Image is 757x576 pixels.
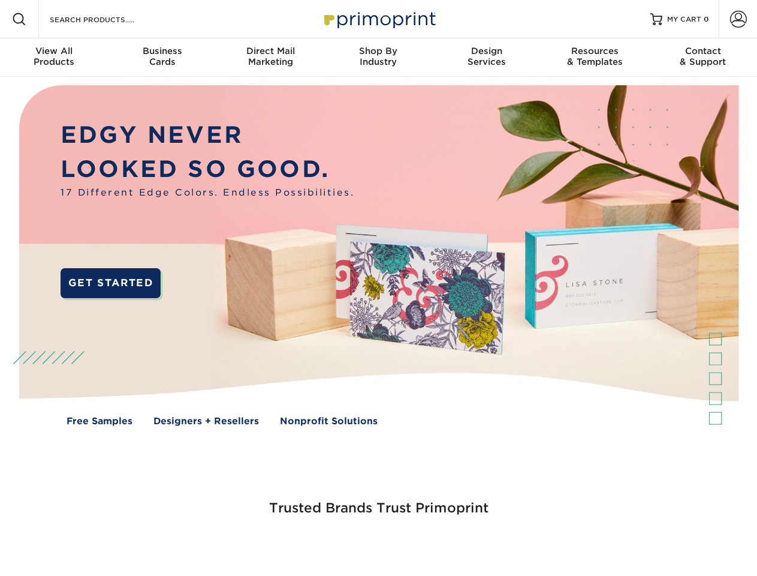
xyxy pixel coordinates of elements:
a: Direct MailMarketing [216,38,324,77]
span: MY CART [667,14,701,25]
div: Industry [324,46,432,67]
div: & Support [649,46,757,67]
input: SEARCH PRODUCTS..... [49,12,165,26]
img: Freeform [180,547,180,548]
a: Resources& Templates [541,38,649,77]
div: Marketing [216,46,324,67]
a: GET STARTED [61,268,161,298]
p: LOOKED SO GOOD. [61,152,354,187]
span: 0 [704,15,709,23]
span: Contact [649,46,757,56]
span: Resources [541,46,649,56]
a: BusinessCards [108,38,216,77]
span: Design [433,46,541,56]
img: Smoothie King [87,547,88,548]
div: Services [433,46,541,67]
a: DesignServices [433,38,541,77]
div: & Templates [541,46,649,67]
a: Designers + Resellers [153,415,259,428]
img: Primoprint [319,6,439,32]
a: Contact& Support [649,38,757,77]
p: EDGY NEVER [61,118,354,152]
span: 17 Different Edge Colors. Endless Possibilities. [61,186,354,200]
h3: Trusted Brands Trust Primoprint [28,472,729,530]
a: Nonprofit Solutions [280,415,378,428]
a: Free Samples [67,415,132,428]
div: Cards [108,46,216,67]
a: Shop ByIndustry [324,38,432,77]
span: Shop By [324,46,432,56]
span: Direct Mail [216,46,324,56]
span: Business [108,46,216,56]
